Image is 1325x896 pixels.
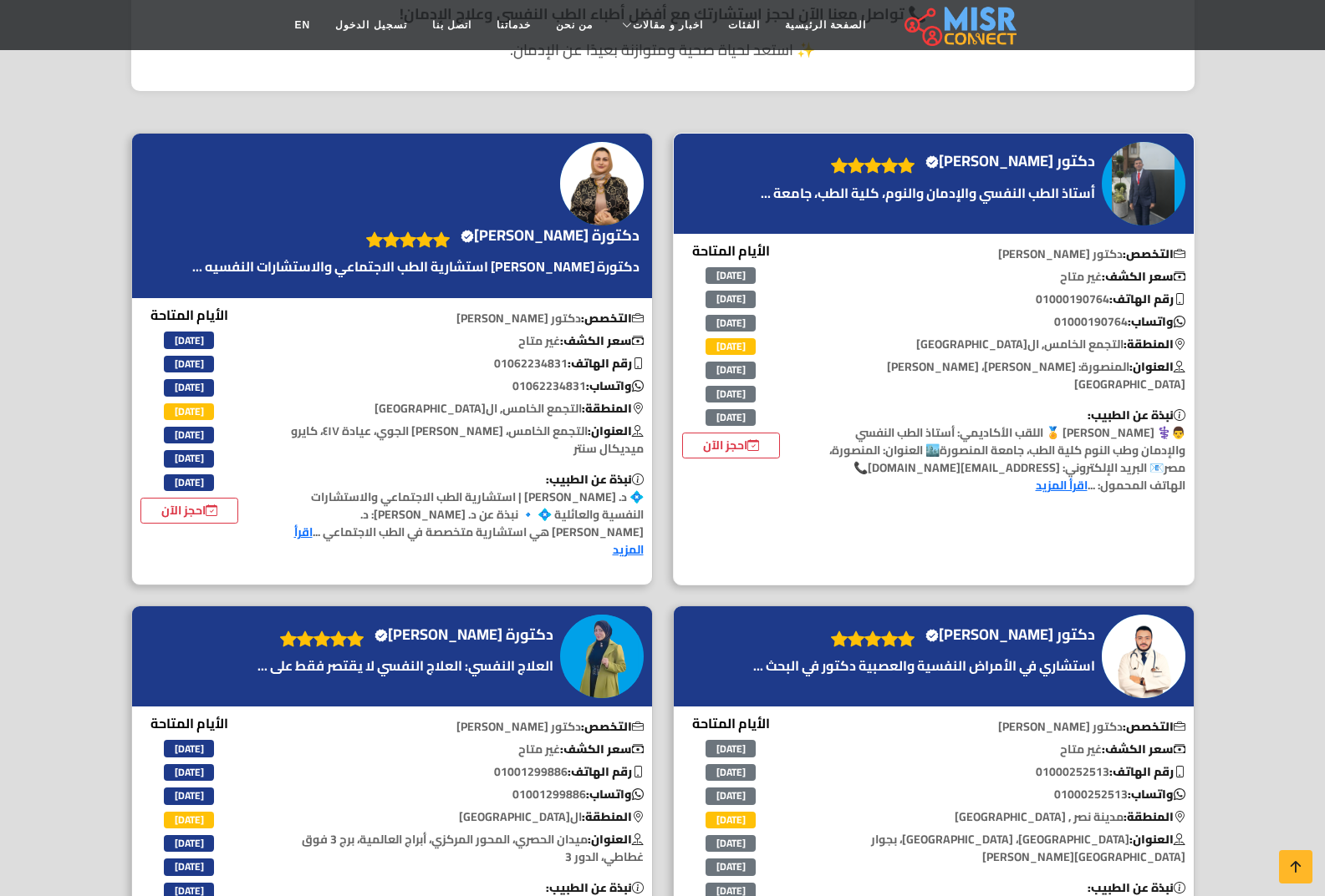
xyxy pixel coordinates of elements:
div: الأيام المتاحة [140,305,239,524]
b: التخصص: [1123,243,1185,265]
img: main.misr_connect [905,4,1017,46]
b: نبذة عن الطبيب: [546,468,644,490]
span: [DATE] [164,332,214,348]
p: 01001299886 [267,786,652,803]
span: [DATE] [164,764,214,781]
a: خدماتنا [484,9,543,41]
p: دكتور [PERSON_NAME] [267,310,652,327]
p: دكتورة [PERSON_NAME] استشارية الطب الاجتماعي والاستشارات النفسيه ... [188,256,644,276]
a: احجز الآن [682,433,781,458]
b: المنطقة: [1124,333,1185,355]
b: رقم الهاتف: [1109,288,1185,310]
span: [DATE] [164,474,214,491]
svg: Verified account [925,155,939,169]
a: استشاري في الأمراض النفسية والعصبية دكتور في البحث ... [749,656,1099,676]
a: دكتور [PERSON_NAME] [923,149,1099,174]
a: دكتور [PERSON_NAME] [923,622,1099,647]
p: غير متاح [267,332,652,350]
p: ‎01062234831 [267,355,652,372]
span: [DATE] [164,812,214,828]
h4: دكتورة [PERSON_NAME] [461,226,640,245]
span: [DATE] [706,812,756,828]
span: [DATE] [164,379,214,396]
b: التخصص: [1123,716,1185,737]
p: 👨⚕️ [PERSON_NAME] 🏅 اللقب الأكاديمي: أستاذ الطب النفسي والإدمان وطب النوم كلية الطب، جامعة المنصو... [808,407,1194,494]
span: [DATE] [164,403,214,420]
b: واتساب: [586,783,644,805]
a: دكتورة [PERSON_NAME] [372,622,558,647]
span: [DATE] [164,450,214,467]
p: 01000252513 [808,763,1194,781]
p: التجمع الخامس, ال[GEOGRAPHIC_DATA] [808,336,1194,353]
h4: دكتور [PERSON_NAME] [925,152,1095,170]
p: ميدان الحصري، المحور المركزي، أبراج العالمية، برج 3 فوق غطاطي، الدور 3 [267,831,652,866]
h4: دكتورة [PERSON_NAME] [375,625,553,644]
span: [DATE] [706,858,756,875]
p: غير متاح [267,741,652,758]
span: [DATE] [706,787,756,804]
b: العنوان: [1129,828,1185,850]
span: [DATE] [164,858,214,875]
p: دكتور [PERSON_NAME] [267,718,652,736]
span: [DATE] [706,291,756,307]
p: التجمع الخامس, ال[GEOGRAPHIC_DATA] [267,400,652,418]
p: [GEOGRAPHIC_DATA]، [GEOGRAPHIC_DATA]، بجوار [GEOGRAPHIC_DATA][PERSON_NAME] [808,831,1194,866]
p: غير متاح [808,741,1194,758]
a: الفئات [716,9,772,41]
b: رقم الهاتف: [1109,761,1185,782]
b: العنوان: [588,420,644,442]
a: اقرأ المزيد [1036,474,1088,496]
img: دكتور محمد الوصيفي [1102,142,1185,225]
a: اقرأ المزيد [294,521,644,560]
img: دكتورة شيماء عادل محمد [560,615,644,698]
h4: دكتور [PERSON_NAME] [925,625,1095,644]
b: رقم الهاتف: [568,352,644,374]
p: 01001299886 [267,763,652,781]
b: سعر الكشف: [560,738,644,760]
span: [DATE] [706,315,756,332]
span: [DATE] [164,356,214,372]
a: اخبار و مقالات [605,9,716,41]
b: رقم الهاتف: [568,761,644,782]
b: المنطقة: [582,806,644,828]
b: سعر الكشف: [560,330,644,352]
b: المنطقة: [582,397,644,419]
span: [DATE] [164,427,214,443]
img: دكتور عبدالله حسني [1102,615,1185,698]
b: واتساب: [586,375,644,397]
p: دكتور [PERSON_NAME] [808,246,1194,263]
a: الصفحة الرئيسية [772,9,879,41]
b: التخصص: [581,716,644,737]
p: ‎01062234831 [267,377,652,395]
a: دكتورة [PERSON_NAME] [458,223,644,248]
div: الأيام المتاحة [682,240,781,459]
span: اخبار و مقالات [633,18,703,33]
span: [DATE] [706,409,756,426]
b: العنوان: [588,828,644,850]
span: [DATE] [706,338,756,355]
svg: Verified account [375,629,388,642]
b: العنوان: [1129,356,1185,377]
b: سعر الكشف: [1102,266,1185,287]
b: المنطقة: [1124,806,1185,828]
a: أستاذ الطب النفسي والإدمان والنوم، كلية الطب، جامعة ... [757,183,1099,203]
p: ال[GEOGRAPHIC_DATA] [267,808,652,826]
a: العلاج النفسي: العلاج النفسي لا يقتصر فقط على ... [253,656,558,676]
span: [DATE] [706,835,756,852]
span: [DATE] [706,362,756,378]
p: 💠 د. [PERSON_NAME] | استشارية الطب الاجتماعي والاستشارات النفسية والعائلية 💠 🔹 نبذة عن د. [PERSON... [267,471,652,559]
p: 01000190764 [808,313,1194,331]
p: 01000190764 [808,291,1194,308]
a: اتصل بنا [420,9,484,41]
span: [DATE] [706,764,756,781]
p: مدينة نصر , [GEOGRAPHIC_DATA] [808,808,1194,826]
p: 01000252513 [808,786,1194,803]
b: نبذة عن الطبيب: [1088,404,1185,426]
span: [DATE] [164,835,214,852]
a: من نحن [543,9,605,41]
b: سعر الكشف: [1102,738,1185,760]
p: التجمع الخامس، [PERSON_NAME] الجوي، عيادة ٤١٧، كايرو ميديكال سنتر [267,423,652,458]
